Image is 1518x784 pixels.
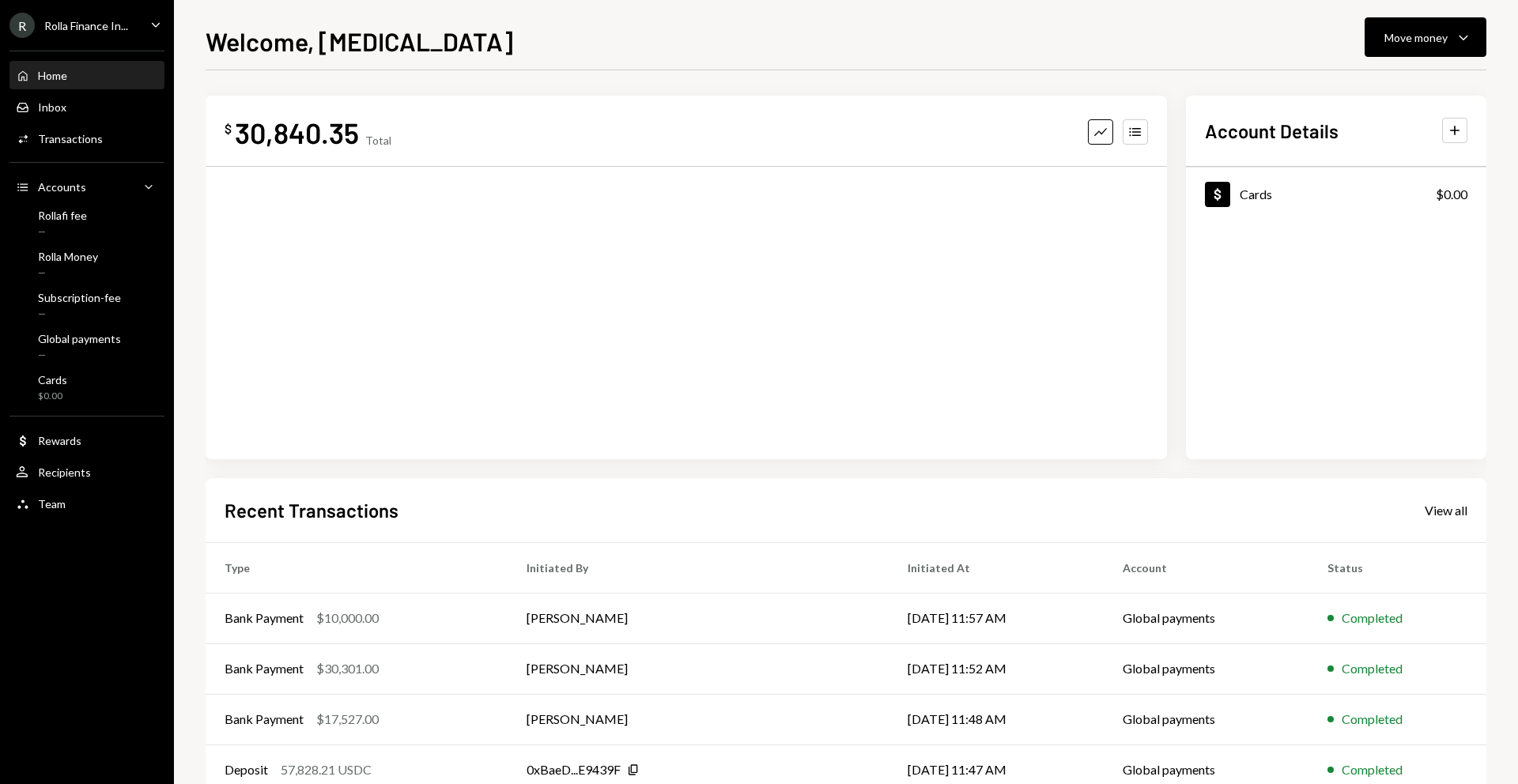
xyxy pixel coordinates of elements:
[38,225,87,239] div: —
[1240,187,1272,202] div: Cards
[9,426,164,454] a: Rewards
[38,390,67,403] div: $0.00
[508,542,889,593] th: Initiated By
[1365,17,1486,57] button: Move money
[9,172,164,201] a: Accounts
[38,434,81,447] div: Rewards
[1104,593,1308,643] td: Global payments
[44,19,128,32] div: Rolla Finance In...
[38,132,103,145] div: Transactions
[1342,760,1403,779] div: Completed
[38,69,67,82] div: Home
[225,121,232,137] div: $
[9,61,164,89] a: Home
[316,609,379,628] div: $10,000.00
[365,134,391,147] div: Total
[1425,501,1467,518] a: View all
[1436,185,1467,204] div: $0.00
[225,497,398,523] h2: Recent Transactions
[1342,609,1403,628] div: Completed
[1104,542,1308,593] th: Account
[1425,503,1467,518] div: View all
[9,286,164,324] a: Subscription-fee—
[206,25,513,57] h1: Welcome, [MEDICAL_DATA]
[1205,118,1339,144] h2: Account Details
[889,694,1104,744] td: [DATE] 11:48 AM
[38,497,66,511] div: Team
[316,710,379,729] div: $17,527.00
[1308,542,1486,593] th: Status
[38,250,98,263] div: Rolla Money
[527,760,621,779] div: 0xBaeD...E9439F
[38,209,87,222] div: Rollafi fee
[38,266,98,280] div: —
[281,760,372,779] div: 57,828.21 USDC
[889,593,1104,643] td: [DATE] 11:57 AM
[9,458,164,486] a: Recipients
[1342,710,1403,729] div: Completed
[38,180,86,194] div: Accounts
[235,115,359,150] div: 30,840.35
[9,204,164,242] a: Rollafi fee—
[9,13,35,38] div: R
[38,349,121,362] div: —
[1186,168,1486,220] a: Cards$0.00
[225,609,304,628] div: Bank Payment
[316,659,379,678] div: $30,301.00
[9,92,164,121] a: Inbox
[206,542,508,593] th: Type
[1104,643,1308,694] td: Global payments
[1342,659,1403,678] div: Completed
[1384,29,1448,46] div: Move money
[9,368,164,406] a: Cards$0.00
[225,760,268,779] div: Deposit
[38,332,121,345] div: Global payments
[9,245,164,283] a: Rolla Money—
[38,465,91,479] div: Recipients
[225,710,304,729] div: Bank Payment
[508,694,889,744] td: [PERSON_NAME]
[38,100,66,114] div: Inbox
[9,489,164,518] a: Team
[38,307,121,321] div: —
[38,373,67,386] div: Cards
[508,643,889,694] td: [PERSON_NAME]
[889,542,1104,593] th: Initiated At
[225,659,304,678] div: Bank Payment
[38,291,121,304] div: Subscription-fee
[1104,694,1308,744] td: Global payments
[889,643,1104,694] td: [DATE] 11:52 AM
[9,327,164,365] a: Global payments—
[9,124,164,153] a: Transactions
[508,593,889,643] td: [PERSON_NAME]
